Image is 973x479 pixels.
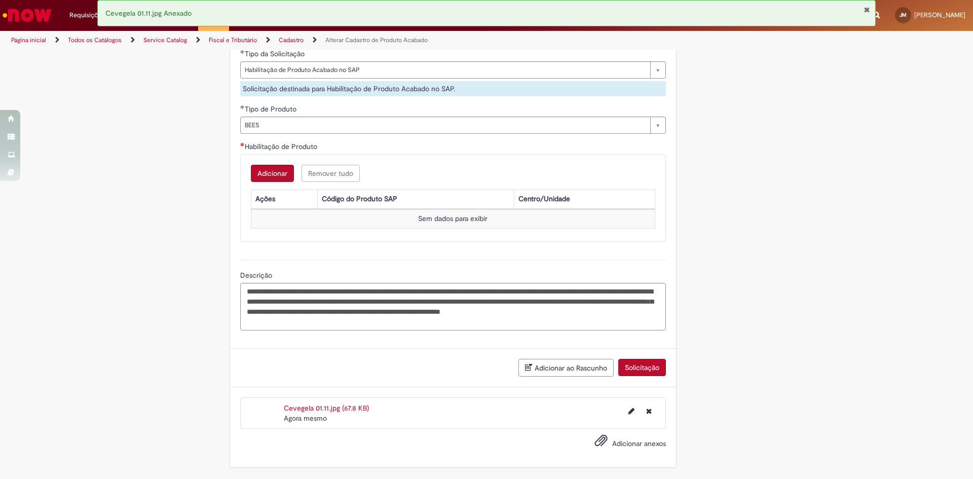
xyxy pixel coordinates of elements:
[245,142,319,151] span: Habilitação de Produto
[612,439,666,448] span: Adicionar anexos
[251,209,655,228] td: Sem dados para exibir
[245,62,645,78] span: Habilitação de Produto Acabado no SAP
[8,31,641,50] ul: Trilhas de página
[240,50,245,54] span: Obrigatório Preenchido
[592,431,610,455] button: Adicionar anexos
[864,6,870,14] button: Fechar Notificação
[618,359,666,376] button: Solicitação
[209,36,257,44] a: Fiscal e Tributário
[240,81,666,96] div: Solicitação destinada para Habilitação de Produto Acabado no SAP.
[518,359,614,377] button: Adicionar ao Rascunho
[245,104,298,114] span: Tipo de Produto
[143,36,187,44] a: Service Catalog
[251,165,294,182] button: Add a row for Habilitação de Produto
[279,36,304,44] a: Cadastro
[69,10,105,20] span: Requisições
[240,271,274,280] span: Descrição
[68,36,122,44] a: Todos os Catálogos
[317,190,514,208] th: Código do Produto SAP
[240,105,245,109] span: Obrigatório Preenchido
[914,11,965,19] span: [PERSON_NAME]
[245,49,307,58] span: Tipo da Solicitação
[240,283,666,330] textarea: Descrição
[900,12,907,18] span: JM
[622,403,641,419] button: Editar nome de arquivo Cevegela 01.11.jpg
[514,190,655,208] th: Centro/Unidade
[245,117,645,133] span: BEES
[284,414,327,423] span: Agora mesmo
[11,36,46,44] a: Página inicial
[325,36,428,44] a: Alterar Cadastro de Produto Acabado
[284,414,327,423] time: 30/09/2025 10:18:04
[640,403,658,419] button: Excluir Cevegela 01.11.jpg
[251,190,317,208] th: Ações
[105,9,192,18] span: Cevegela 01.11.jpg Anexado
[284,403,369,413] a: Cevegela 01.11.jpg (67.8 KB)
[1,5,53,25] img: ServiceNow
[240,142,245,146] span: Necessários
